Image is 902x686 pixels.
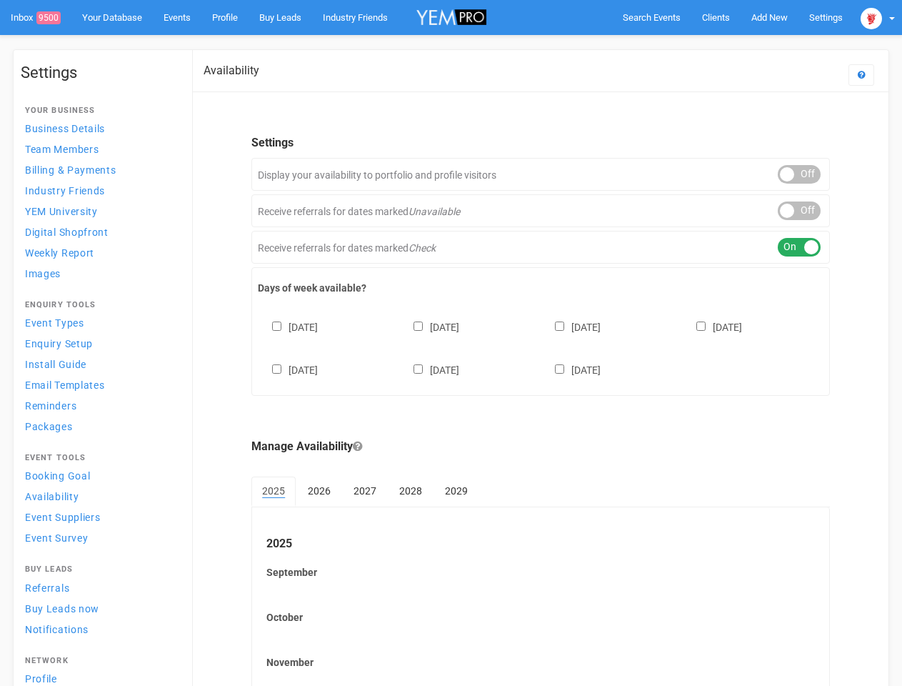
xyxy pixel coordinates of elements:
a: Install Guide [21,354,178,374]
div: Display your availability to portfolio and profile visitors [251,158,830,191]
span: Digital Shopfront [25,227,109,238]
a: 2026 [297,477,341,505]
a: 2028 [389,477,433,505]
a: Enquiry Setup [21,334,178,353]
a: Industry Friends [21,181,178,200]
span: Business Details [25,123,105,134]
a: 2025 [251,477,296,507]
a: Digital Shopfront [21,222,178,242]
span: Packages [25,421,73,432]
span: Availability [25,491,79,502]
span: Images [25,268,61,279]
h4: Network [25,657,174,665]
a: Team Members [21,139,178,159]
img: open-uri20250107-2-1pbi2ie [861,8,882,29]
h4: Enquiry Tools [25,301,174,309]
label: October [266,610,815,625]
span: Event Types [25,317,84,329]
span: Add New [751,12,788,23]
input: [DATE] [272,322,281,331]
a: Availability [21,487,178,506]
span: Team Members [25,144,99,155]
label: [DATE] [541,319,601,334]
a: 2029 [434,477,478,505]
label: [DATE] [258,362,318,377]
h4: Buy Leads [25,565,174,574]
span: Email Templates [25,379,105,391]
span: Billing & Payments [25,164,116,176]
label: Days of week available? [258,281,823,295]
span: 9500 [36,11,61,24]
label: [DATE] [541,362,601,377]
a: Packages [21,417,178,436]
span: Install Guide [25,359,86,370]
span: Booking Goal [25,470,90,482]
span: YEM University [25,206,98,217]
span: Event Survey [25,532,88,544]
a: Buy Leads now [21,599,178,618]
label: [DATE] [682,319,742,334]
em: Check [409,242,436,254]
a: Business Details [21,119,178,138]
input: [DATE] [414,364,423,374]
label: [DATE] [258,319,318,334]
h2: Availability [204,64,259,77]
div: Receive referrals for dates marked [251,231,830,264]
h4: Event Tools [25,454,174,462]
span: Clients [702,12,730,23]
a: Event Survey [21,528,178,547]
input: [DATE] [272,364,281,374]
h1: Settings [21,64,178,81]
a: Event Types [21,313,178,332]
legend: Settings [251,135,830,151]
label: [DATE] [399,319,459,334]
a: Email Templates [21,375,178,394]
legend: 2025 [266,536,815,552]
a: YEM University [21,202,178,221]
a: Notifications [21,620,178,639]
input: [DATE] [555,322,564,331]
span: Weekly Report [25,247,94,259]
a: Referrals [21,578,178,597]
a: 2027 [343,477,387,505]
h4: Your Business [25,106,174,115]
legend: Manage Availability [251,439,830,455]
span: Notifications [25,624,89,635]
a: Reminders [21,396,178,415]
a: Images [21,264,178,283]
span: Reminders [25,400,76,412]
a: Billing & Payments [21,160,178,179]
div: Receive referrals for dates marked [251,194,830,227]
input: [DATE] [414,322,423,331]
label: [DATE] [399,362,459,377]
span: Enquiry Setup [25,338,93,349]
em: Unavailable [409,206,460,217]
a: Weekly Report [21,243,178,262]
span: Search Events [623,12,681,23]
input: [DATE] [555,364,564,374]
input: [DATE] [696,322,706,331]
a: Event Suppliers [21,507,178,527]
a: Booking Goal [21,466,178,485]
label: September [266,565,815,580]
span: Event Suppliers [25,512,101,523]
label: November [266,655,815,670]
